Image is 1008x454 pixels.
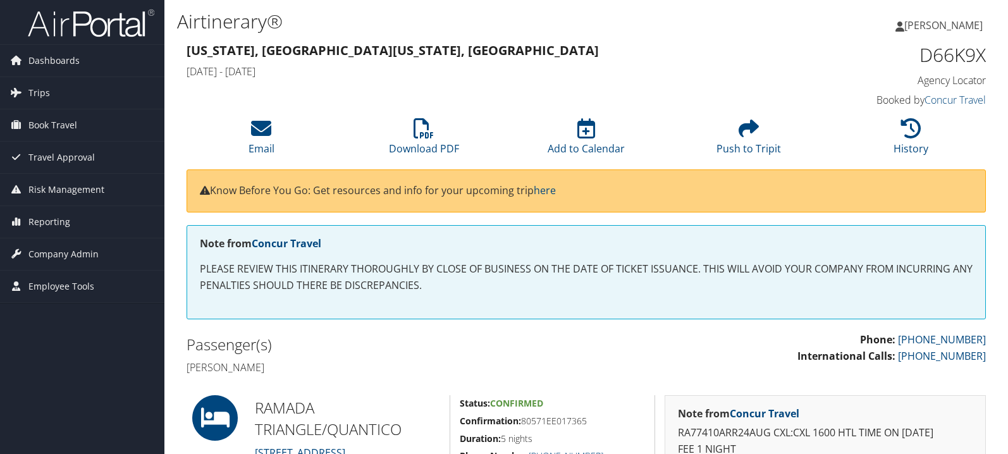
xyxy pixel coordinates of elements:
p: PLEASE REVIEW THIS ITINERARY THOROUGHLY BY CLOSE OF BUSINESS ON THE DATE OF TICKET ISSUANCE. THIS... [200,261,973,293]
span: Travel Approval [28,142,95,173]
strong: International Calls: [797,349,895,363]
h1: Airtinerary® [177,8,723,35]
a: Add to Calendar [548,125,625,156]
span: Reporting [28,206,70,238]
a: [PERSON_NAME] [895,6,995,44]
strong: Confirmation: [460,415,521,427]
a: Concur Travel [925,93,986,107]
a: Push to Tripit [716,125,781,156]
span: Confirmed [490,397,543,409]
strong: Duration: [460,433,501,445]
h5: 5 nights [460,433,645,445]
span: Company Admin [28,238,99,270]
a: [PHONE_NUMBER] [898,349,986,363]
span: [PERSON_NAME] [904,18,983,32]
h5: 80571EE017365 [460,415,645,427]
h4: [PERSON_NAME] [187,360,577,374]
h4: Booked by [801,93,986,107]
strong: Note from [678,407,799,420]
h1: D66K9X [801,42,986,68]
h4: [DATE] - [DATE] [187,64,782,78]
img: airportal-logo.png [28,8,154,38]
a: Concur Travel [730,407,799,420]
strong: Note from [200,236,321,250]
p: Know Before You Go: Get resources and info for your upcoming trip [200,183,973,199]
span: Trips [28,77,50,109]
span: Employee Tools [28,271,94,302]
a: here [534,183,556,197]
a: Concur Travel [252,236,321,250]
a: History [894,125,928,156]
h4: Agency Locator [801,73,986,87]
a: [PHONE_NUMBER] [898,333,986,347]
a: Email [249,125,274,156]
strong: Status: [460,397,490,409]
span: Risk Management [28,174,104,206]
strong: [US_STATE], [GEOGRAPHIC_DATA] [US_STATE], [GEOGRAPHIC_DATA] [187,42,599,59]
h2: Passenger(s) [187,334,577,355]
span: Book Travel [28,109,77,141]
strong: Phone: [860,333,895,347]
a: Download PDF [389,125,459,156]
h2: RAMADA TRIANGLE/QUANTICO [255,397,441,439]
span: Dashboards [28,45,80,77]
